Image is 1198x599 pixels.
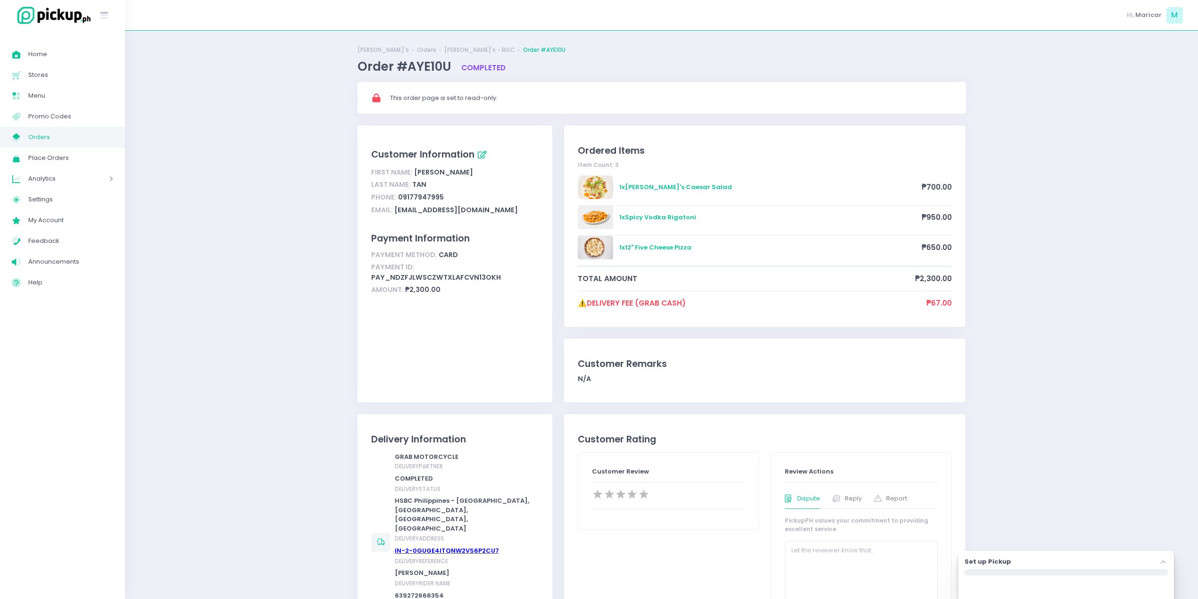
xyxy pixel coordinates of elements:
[28,131,113,143] span: Orders
[371,192,397,202] span: Phone:
[395,568,536,578] div: [PERSON_NAME]
[1135,10,1162,20] span: Maricar
[12,5,92,25] img: logo
[395,496,536,533] div: HSBC Philippines - [GEOGRAPHIC_DATA], [GEOGRAPHIC_DATA], [GEOGRAPHIC_DATA], [GEOGRAPHIC_DATA]
[390,93,953,103] div: This order page is set to read-only.
[395,579,450,587] span: delivery rider name
[395,546,499,555] a: IN-2-0GUGE4ITQNW2VS6P2CU7
[578,161,952,169] div: Item Count: 3
[395,557,448,565] span: delivery reference
[785,516,938,533] div: PickupPH values your commitment to providing excellent service
[28,276,113,289] span: Help
[371,285,404,294] span: Amount:
[523,46,566,54] a: Order #AYE10U
[578,273,915,284] span: total amount
[28,214,113,226] span: My Account
[578,433,952,446] div: Customer Rating
[1127,10,1134,20] span: Hi,
[371,204,539,216] div: [EMAIL_ADDRESS][DOMAIN_NAME]
[578,374,952,384] div: N/A
[371,433,539,446] div: Delivery Information
[28,69,113,81] span: Stores
[444,46,515,54] a: [PERSON_NAME]'s - BGC
[592,467,649,476] span: Customer Review
[28,90,113,102] span: Menu
[371,232,539,245] div: Payment Information
[28,48,113,60] span: Home
[371,166,539,179] div: [PERSON_NAME]
[371,191,539,204] div: 09177947995
[926,298,952,308] span: ₱67.00
[417,46,436,54] a: Orders
[371,262,415,272] span: Payment ID:
[28,235,113,247] span: Feedback
[915,273,952,284] span: ₱2,300.00
[395,534,444,542] span: delivery address
[371,250,437,259] span: Payment Method:
[395,485,441,493] span: delivery status
[358,58,454,75] span: Order #AYE10U
[371,167,413,177] span: First Name:
[395,452,536,471] div: GRAB MOTORCYCLE
[965,557,1011,566] label: Set up Pickup
[371,180,411,189] span: Last Name:
[371,284,539,297] div: ₱2,300.00
[28,173,83,185] span: Analytics
[785,467,833,476] span: Review Actions
[358,46,409,54] a: [PERSON_NAME]'s
[578,144,952,158] div: Ordered Items
[28,256,113,268] span: Announcements
[886,494,907,503] span: Report
[797,494,820,503] span: Dispute
[371,147,539,163] div: Customer Information
[578,298,926,308] span: ⚠️delivery fee (grab Cash)
[395,474,536,483] div: COMPLETED
[371,205,393,215] span: Email:
[28,110,113,123] span: Promo Codes
[371,261,539,284] div: pay_NdZfjLwSczWtxLaFCVN13oKh
[395,462,443,470] span: delivery partner
[28,152,113,164] span: Place Orders
[28,193,113,206] span: Settings
[371,179,539,191] div: Tan
[371,249,539,261] div: card
[461,63,506,73] span: completed
[845,494,862,503] span: Reply
[578,357,952,371] div: Customer Remarks
[1166,7,1183,24] span: M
